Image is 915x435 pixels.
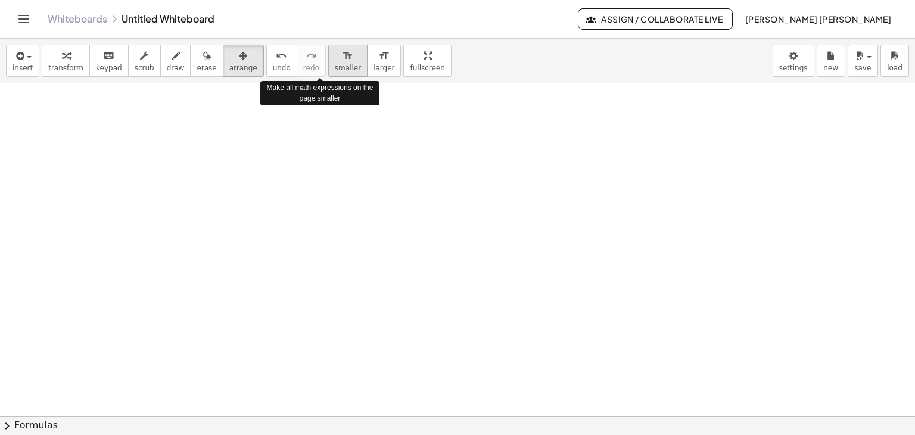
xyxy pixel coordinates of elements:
[135,64,154,72] span: scrub
[303,64,319,72] span: redo
[578,8,733,30] button: Assign / Collaborate Live
[880,45,909,77] button: load
[276,49,287,63] i: undo
[306,49,317,63] i: redo
[342,49,353,63] i: format_size
[167,64,185,72] span: draw
[588,14,723,24] span: Assign / Collaborate Live
[48,64,83,72] span: transform
[823,64,838,72] span: new
[848,45,878,77] button: save
[103,49,114,63] i: keyboard
[14,10,33,29] button: Toggle navigation
[335,64,361,72] span: smaller
[374,64,394,72] span: larger
[378,49,390,63] i: format_size
[854,64,871,72] span: save
[817,45,845,77] button: new
[89,45,129,77] button: keyboardkeypad
[128,45,161,77] button: scrub
[410,64,444,72] span: fullscreen
[48,13,107,25] a: Whiteboards
[266,45,297,77] button: undoundo
[779,64,808,72] span: settings
[273,64,291,72] span: undo
[735,8,901,30] button: [PERSON_NAME] [PERSON_NAME]
[6,45,39,77] button: insert
[887,64,902,72] span: load
[96,64,122,72] span: keypad
[367,45,401,77] button: format_sizelarger
[745,14,891,24] span: [PERSON_NAME] [PERSON_NAME]
[42,45,90,77] button: transform
[328,45,368,77] button: format_sizesmaller
[229,64,257,72] span: arrange
[197,64,216,72] span: erase
[773,45,814,77] button: settings
[403,45,451,77] button: fullscreen
[223,45,264,77] button: arrange
[13,64,33,72] span: insert
[190,45,223,77] button: erase
[260,81,379,105] div: Make all math expressions on the page smaller
[160,45,191,77] button: draw
[297,45,326,77] button: redoredo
